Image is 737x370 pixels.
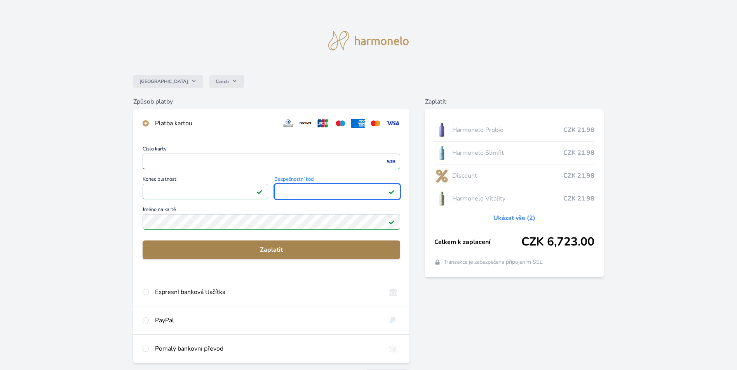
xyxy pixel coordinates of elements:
[563,125,594,135] span: CZK 21.98
[155,316,380,325] div: PayPal
[561,171,594,180] span: -CZK 21.98
[133,97,409,106] h6: Způsob platby
[434,166,449,185] img: discount-lo.png
[133,75,203,88] button: [GEOGRAPHIC_DATA]
[146,156,397,167] iframe: Iframe pro číslo karty
[434,237,522,247] span: Celkem k zaplacení
[386,287,400,297] img: onlineBanking_CZ.svg
[368,119,383,128] img: mc.svg
[425,97,604,106] h6: Zaplatit
[434,189,449,208] img: CLEAN_VITALITY_se_stinem_x-lo.jpg
[333,119,348,128] img: maestro.svg
[143,207,400,214] span: Jméno na kartě
[328,31,409,50] img: logo.svg
[143,214,400,230] input: Jméno na kartěPlatné pole
[146,186,265,197] iframe: Iframe pro datum vypršení platnosti
[298,119,313,128] img: discover.svg
[143,177,268,184] span: Konec platnosti
[155,287,380,297] div: Expresní banková tlačítka
[452,148,564,157] span: Harmonelo Slimfit
[149,245,394,254] span: Zaplatit
[521,235,594,249] span: CZK 6,723.00
[434,120,449,140] img: CLEAN_PROBIO_se_stinem_x-lo.jpg
[452,171,561,180] span: Discount
[216,78,229,85] span: Czech
[281,119,295,128] img: diners.svg
[139,78,188,85] span: [GEOGRAPHIC_DATA]
[493,213,535,223] a: Ukázat vše (2)
[452,125,564,135] span: Harmonelo Probio
[256,188,263,195] img: Platné pole
[274,177,400,184] span: Bezpečnostní kód
[143,147,400,154] span: Číslo karty
[563,148,594,157] span: CZK 21.98
[386,344,400,353] img: bankTransfer_IBAN.svg
[316,119,330,128] img: jcb.svg
[386,119,400,128] img: visa.svg
[143,240,400,259] button: Zaplatit
[452,194,564,203] span: Harmonelo Vitality
[351,119,365,128] img: amex.svg
[389,188,395,195] img: Platné pole
[385,158,396,165] img: visa
[278,186,396,197] iframe: Iframe pro bezpečnostní kód
[155,119,275,128] div: Platba kartou
[386,316,400,325] img: paypal.svg
[389,219,395,225] img: Platné pole
[444,258,543,266] span: Transakce je zabezpečena připojením SSL
[209,75,244,88] button: Czech
[434,143,449,163] img: SLIMFIT_se_stinem_x-lo.jpg
[563,194,594,203] span: CZK 21.98
[155,344,380,353] div: Pomalý bankovní převod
